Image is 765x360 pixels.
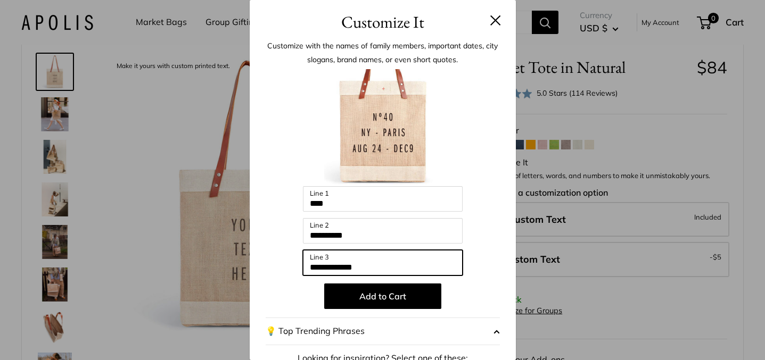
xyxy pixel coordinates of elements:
[266,317,500,345] button: 💡 Top Trending Phrases
[266,10,500,35] h3: Customize It
[324,69,441,186] img: customizer-prod
[324,283,441,309] button: Add to Cart
[266,39,500,66] p: Customize with the names of family members, important dates, city slogans, brand names, or even s...
[9,320,114,351] iframe: Sign Up via Text for Offers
